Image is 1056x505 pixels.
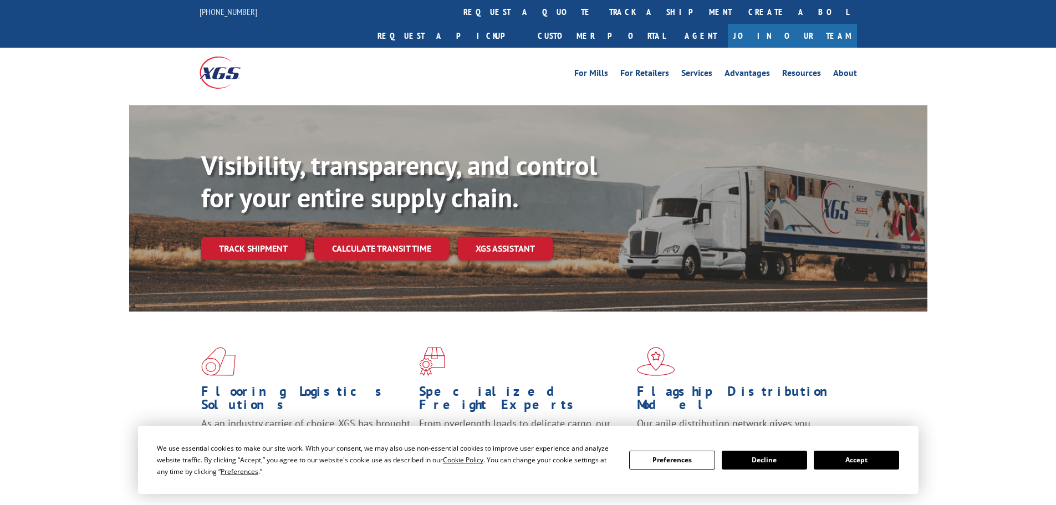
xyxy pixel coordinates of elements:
[681,69,712,81] a: Services
[833,69,857,81] a: About
[138,426,919,494] div: Cookie Consent Prompt
[574,69,608,81] a: For Mills
[201,237,305,260] a: Track shipment
[314,237,449,261] a: Calculate transit time
[419,347,445,376] img: xgs-icon-focused-on-flooring-red
[419,385,629,417] h1: Specialized Freight Experts
[458,237,553,261] a: XGS ASSISTANT
[221,467,258,476] span: Preferences
[637,417,841,443] span: Our agile distribution network gives you nationwide inventory management on demand.
[201,385,411,417] h1: Flooring Logistics Solutions
[419,417,629,466] p: From overlength loads to delicate cargo, our experienced staff knows the best way to move your fr...
[637,385,846,417] h1: Flagship Distribution Model
[674,24,728,48] a: Agent
[443,455,483,465] span: Cookie Policy
[629,451,715,470] button: Preferences
[201,148,597,215] b: Visibility, transparency, and control for your entire supply chain.
[728,24,857,48] a: Join Our Team
[201,417,410,456] span: As an industry carrier of choice, XGS has brought innovation and dedication to flooring logistics...
[725,69,770,81] a: Advantages
[157,442,616,477] div: We use essential cookies to make our site work. With your consent, we may also use non-essential ...
[722,451,807,470] button: Decline
[620,69,669,81] a: For Retailers
[200,6,257,17] a: [PHONE_NUMBER]
[637,347,675,376] img: xgs-icon-flagship-distribution-model-red
[201,347,236,376] img: xgs-icon-total-supply-chain-intelligence-red
[529,24,674,48] a: Customer Portal
[782,69,821,81] a: Resources
[369,24,529,48] a: Request a pickup
[814,451,899,470] button: Accept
